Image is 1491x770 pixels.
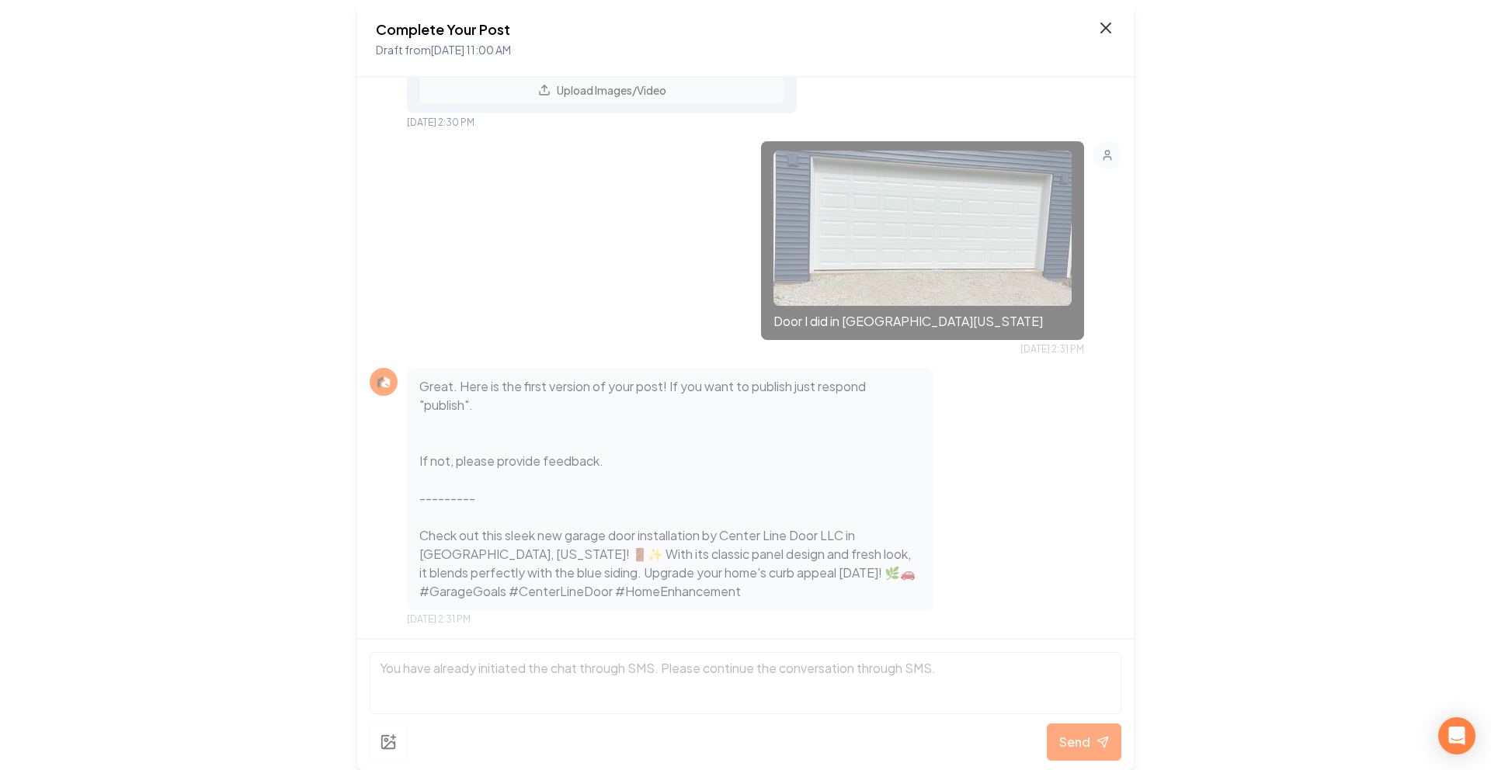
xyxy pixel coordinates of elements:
img: Rebolt Logo [374,373,393,391]
p: Door I did in [GEOGRAPHIC_DATA][US_STATE] [773,312,1072,331]
h2: Complete Your Post [376,19,511,40]
span: [DATE] 2:31 PM [407,613,471,626]
div: Open Intercom Messenger [1438,717,1475,754]
p: Great. Here is the first version of your post! If you want to publish just respond "publish". If ... [419,377,921,601]
span: Draft from [DATE] 11:00 AM [376,43,511,57]
span: [DATE] 2:30 PM [407,116,474,129]
img: uploaded image [773,151,1072,306]
span: [DATE] 2:31 PM [1020,343,1084,356]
